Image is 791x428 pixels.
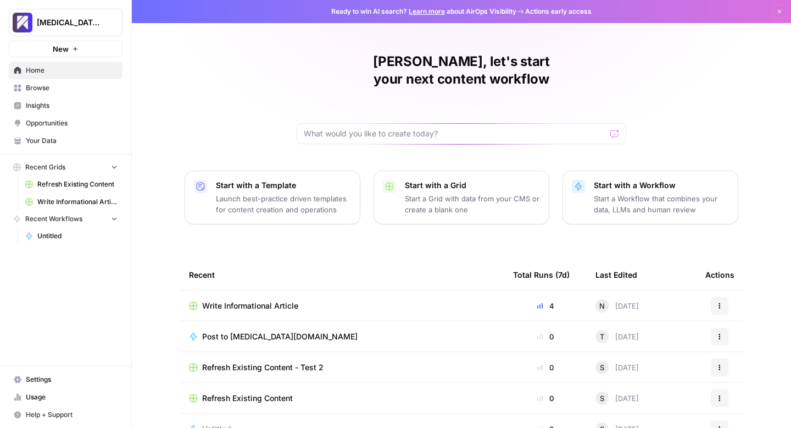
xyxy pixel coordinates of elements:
span: N [599,300,605,311]
span: Post to [MEDICAL_DATA][DOMAIN_NAME] [202,331,358,342]
button: Recent Grids [9,159,122,175]
img: Overjet - Test Logo [13,13,32,32]
a: Browse [9,79,122,97]
span: Recent Grids [25,162,65,172]
span: Write Informational Article [202,300,298,311]
div: [DATE] [595,330,639,343]
h1: [PERSON_NAME], let's start your next content workflow [297,53,626,88]
div: Total Runs (7d) [513,260,570,290]
a: Post to [MEDICAL_DATA][DOMAIN_NAME] [189,331,495,342]
span: Write Informational Article [37,197,118,207]
a: Settings [9,371,122,388]
div: [DATE] [595,299,639,312]
button: Start with a GridStart a Grid with data from your CMS or create a blank one [374,171,549,224]
span: Refresh Existing Content [37,179,118,189]
span: Help + Support [26,410,118,420]
span: Your Data [26,136,118,146]
a: Opportunities [9,114,122,132]
span: Opportunities [26,118,118,128]
a: Untitled [20,227,122,245]
span: Untitled [37,231,118,241]
div: 0 [513,331,578,342]
div: [DATE] [595,361,639,374]
div: 0 [513,393,578,404]
p: Start a Grid with data from your CMS or create a blank one [405,193,540,215]
span: S [600,393,604,404]
span: Ready to win AI search? about AirOps Visibility [331,7,516,17]
span: Refresh Existing Content [202,393,293,404]
p: Launch best-practice driven templates for content creation and operations [216,193,351,215]
button: Workspace: Overjet - Test [9,9,122,36]
p: Start with a Workflow [594,180,729,191]
p: Start with a Template [216,180,351,191]
span: Browse [26,83,118,93]
div: 4 [513,300,578,311]
span: Refresh Existing Content - Test 2 [202,362,324,373]
a: Refresh Existing Content [189,393,495,404]
button: Help + Support [9,406,122,424]
span: Recent Workflows [25,214,82,224]
span: S [600,362,604,373]
p: Start a Workflow that combines your data, LLMs and human review [594,193,729,215]
button: New [9,41,122,57]
div: Actions [705,260,734,290]
a: Write Informational Article [189,300,495,311]
span: Settings [26,375,118,385]
a: Insights [9,97,122,114]
div: Recent [189,260,495,290]
span: Actions early access [525,7,592,17]
a: Your Data [9,132,122,150]
span: T [600,331,604,342]
span: Usage [26,392,118,402]
a: Learn more [409,7,445,15]
a: Home [9,62,122,79]
button: Recent Workflows [9,211,122,227]
span: [MEDICAL_DATA] - Test [37,17,103,28]
span: Home [26,65,118,75]
button: Start with a TemplateLaunch best-practice driven templates for content creation and operations [185,171,360,224]
span: New [53,43,69,54]
button: Start with a WorkflowStart a Workflow that combines your data, LLMs and human review [562,171,738,224]
a: Refresh Existing Content [20,175,122,193]
input: What would you like to create today? [304,128,606,139]
div: [DATE] [595,392,639,405]
a: Refresh Existing Content - Test 2 [189,362,495,373]
div: 0 [513,362,578,373]
div: Last Edited [595,260,637,290]
p: Start with a Grid [405,180,540,191]
a: Usage [9,388,122,406]
span: Insights [26,101,118,111]
a: Write Informational Article [20,193,122,211]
